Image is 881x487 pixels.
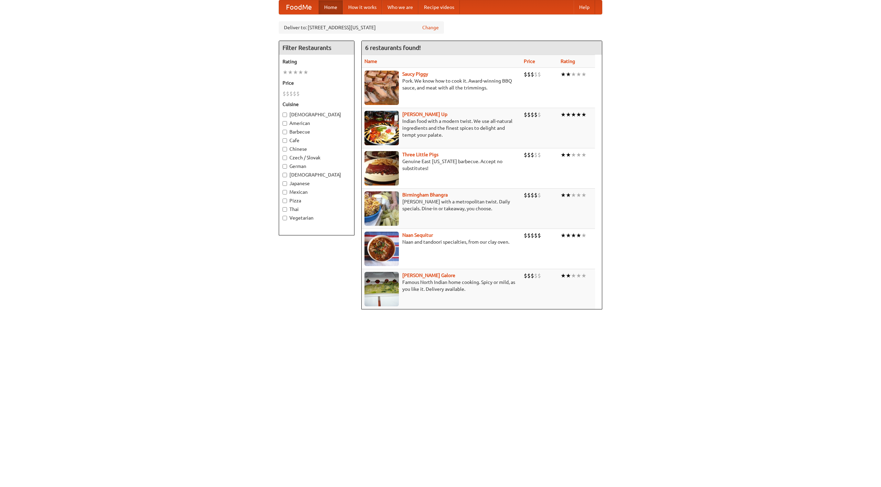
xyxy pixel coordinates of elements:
[283,163,351,170] label: German
[283,120,351,127] label: American
[534,71,538,78] li: $
[402,232,433,238] a: Naan Sequitur
[534,232,538,239] li: $
[364,198,518,212] p: [PERSON_NAME] with a metropolitan twist. Daily specials. Dine-in or takeaway, you choose.
[283,199,287,203] input: Pizza
[527,151,531,159] li: $
[571,111,576,118] li: ★
[527,232,531,239] li: $
[283,90,286,97] li: $
[283,130,287,134] input: Barbecue
[561,232,566,239] li: ★
[561,71,566,78] li: ★
[343,0,382,14] a: How it works
[364,151,399,186] img: littlepigs.jpg
[576,191,581,199] li: ★
[527,71,531,78] li: $
[571,191,576,199] li: ★
[382,0,418,14] a: Who we are
[283,171,351,178] label: [DEMOGRAPHIC_DATA]
[581,71,586,78] li: ★
[576,232,581,239] li: ★
[538,232,541,239] li: $
[538,272,541,279] li: $
[283,206,351,213] label: Thai
[283,137,351,144] label: Cafe
[531,71,534,78] li: $
[418,0,460,14] a: Recipe videos
[576,151,581,159] li: ★
[538,151,541,159] li: $
[283,189,351,195] label: Mexican
[283,101,351,108] h5: Cuisine
[534,191,538,199] li: $
[566,232,571,239] li: ★
[524,71,527,78] li: $
[402,112,447,117] a: [PERSON_NAME] Up
[364,158,518,172] p: Genuine East [US_STATE] barbecue. Accept no substitutes!
[283,58,351,65] h5: Rating
[571,151,576,159] li: ★
[538,111,541,118] li: $
[283,146,351,152] label: Chinese
[289,90,293,97] li: $
[561,191,566,199] li: ★
[364,71,399,105] img: saucy.jpg
[303,68,308,76] li: ★
[283,121,287,126] input: American
[524,59,535,64] a: Price
[566,111,571,118] li: ★
[566,71,571,78] li: ★
[538,191,541,199] li: $
[531,191,534,199] li: $
[527,272,531,279] li: $
[283,197,351,204] label: Pizza
[364,111,399,145] img: curryup.jpg
[283,190,287,194] input: Mexican
[283,80,351,86] h5: Price
[279,21,444,34] div: Deliver to: [STREET_ADDRESS][US_STATE]
[283,181,287,186] input: Japanese
[283,111,351,118] label: [DEMOGRAPHIC_DATA]
[402,192,448,198] a: Birmingham Bhangra
[286,90,289,97] li: $
[566,191,571,199] li: ★
[364,191,399,226] img: bhangra.jpg
[571,71,576,78] li: ★
[561,151,566,159] li: ★
[561,272,566,279] li: ★
[402,273,455,278] b: [PERSON_NAME] Galore
[566,272,571,279] li: ★
[402,152,438,157] b: Three Little Pigs
[402,71,428,77] a: Saucy Piggy
[365,44,421,51] ng-pluralize: 6 restaurants found!
[576,272,581,279] li: ★
[566,151,571,159] li: ★
[279,41,354,55] h4: Filter Restaurants
[283,180,351,187] label: Japanese
[283,173,287,177] input: [DEMOGRAPHIC_DATA]
[561,59,575,64] a: Rating
[422,24,439,31] a: Change
[283,207,287,212] input: Thai
[524,191,527,199] li: $
[296,90,300,97] li: $
[538,71,541,78] li: $
[283,128,351,135] label: Barbecue
[283,156,287,160] input: Czech / Slovak
[531,232,534,239] li: $
[576,71,581,78] li: ★
[283,164,287,169] input: German
[571,232,576,239] li: ★
[364,77,518,91] p: Pork. We know how to cook it. Award-winning BBQ sauce, and meat with all the trimmings.
[283,113,287,117] input: [DEMOGRAPHIC_DATA]
[574,0,595,14] a: Help
[364,118,518,138] p: Indian food with a modern twist. We use all-natural ingredients and the finest spices to delight ...
[534,272,538,279] li: $
[364,272,399,306] img: currygalore.jpg
[293,90,296,97] li: $
[298,68,303,76] li: ★
[561,111,566,118] li: ★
